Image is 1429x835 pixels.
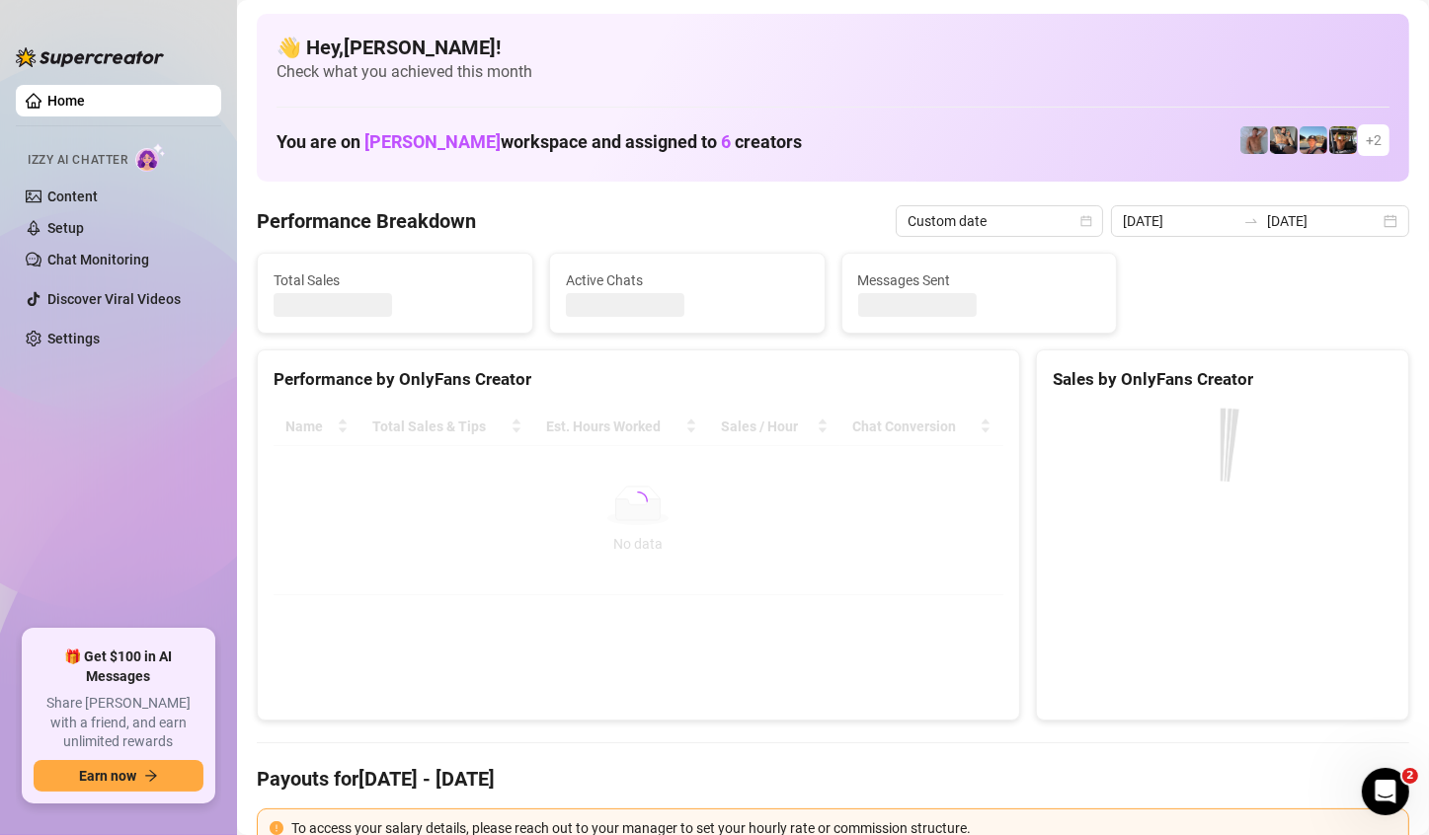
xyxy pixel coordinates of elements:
span: Custom date [908,206,1091,236]
span: Check what you achieved this month [277,61,1389,83]
input: End date [1267,210,1380,232]
h1: You are on workspace and assigned to creators [277,131,802,153]
a: Discover Viral Videos [47,291,181,307]
img: AI Chatter [135,143,166,172]
span: exclamation-circle [270,821,283,835]
img: George [1270,126,1298,154]
span: arrow-right [144,769,158,783]
div: Performance by OnlyFans Creator [274,366,1003,393]
h4: Payouts for [DATE] - [DATE] [257,765,1409,793]
img: Zach [1300,126,1327,154]
span: to [1243,213,1259,229]
a: Content [47,189,98,204]
input: Start date [1123,210,1235,232]
div: Sales by OnlyFans Creator [1053,366,1392,393]
span: + 2 [1366,129,1382,151]
span: swap-right [1243,213,1259,229]
img: Joey [1240,126,1268,154]
a: Home [47,93,85,109]
a: Chat Monitoring [47,252,149,267]
span: 🎁 Get $100 in AI Messages [34,647,203,686]
img: logo-BBDzfeDw.svg [16,47,164,67]
img: Nathan [1329,126,1357,154]
span: Total Sales [274,269,516,291]
span: calendar [1080,215,1092,227]
span: Izzy AI Chatter [28,151,127,170]
a: Settings [47,331,100,346]
h4: 👋 Hey, [PERSON_NAME] ! [277,34,1389,61]
iframe: Intercom live chat [1362,768,1409,815]
h4: Performance Breakdown [257,207,476,235]
span: Earn now [79,768,136,784]
span: Share [PERSON_NAME] with a friend, and earn unlimited rewards [34,694,203,752]
span: [PERSON_NAME] [364,131,501,152]
span: Messages Sent [858,269,1101,291]
span: loading [628,492,648,511]
span: 6 [721,131,731,152]
a: Setup [47,220,84,236]
span: Active Chats [566,269,809,291]
button: Earn nowarrow-right [34,760,203,792]
span: 2 [1402,768,1418,784]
